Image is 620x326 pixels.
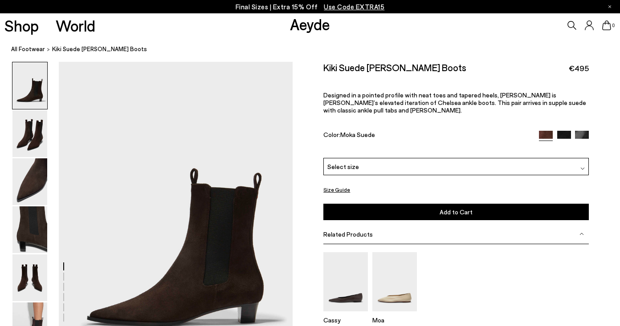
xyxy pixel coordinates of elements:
p: Moa [372,316,417,324]
span: Select size [327,162,359,171]
span: Related Products [323,230,373,238]
a: Aeyde [290,15,330,33]
span: Moka Suede [340,131,375,138]
img: Kiki Suede Chelsea Boots - Image 2 [12,110,47,157]
img: svg%3E [579,232,584,236]
a: All Footwear [11,44,45,54]
img: Moa Pointed-Toe Flats [372,252,417,311]
img: Kiki Suede Chelsea Boots - Image 3 [12,158,47,205]
span: 0 [611,23,616,28]
a: World [56,18,95,33]
a: Moa Pointed-Toe Flats Moa [372,305,417,324]
span: Navigate to /collections/ss25-final-sizes [324,3,384,11]
a: 0 [602,20,611,30]
a: Cassy Pointed-Toe Flats Cassy [323,305,368,324]
img: Kiki Suede Chelsea Boots - Image 5 [12,254,47,301]
p: Cassy [323,316,368,324]
p: Designed in a pointed profile with neat toes and tapered heels, [PERSON_NAME] is [PERSON_NAME]’s ... [323,91,589,114]
img: Cassy Pointed-Toe Flats [323,252,368,311]
button: Size Guide [323,184,350,195]
span: Add to Cart [440,208,473,216]
img: svg%3E [580,166,585,171]
span: €495 [569,63,589,74]
img: Kiki Suede Chelsea Boots - Image 1 [12,62,47,109]
a: Shop [4,18,39,33]
span: Kiki Suede [PERSON_NAME] Boots [52,44,147,54]
h2: Kiki Suede [PERSON_NAME] Boots [323,62,466,73]
p: Final Sizes | Extra 15% Off [236,1,385,12]
button: Add to Cart [323,204,589,220]
img: Kiki Suede Chelsea Boots - Image 4 [12,206,47,253]
nav: breadcrumb [11,37,620,62]
div: Color: [323,131,530,141]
